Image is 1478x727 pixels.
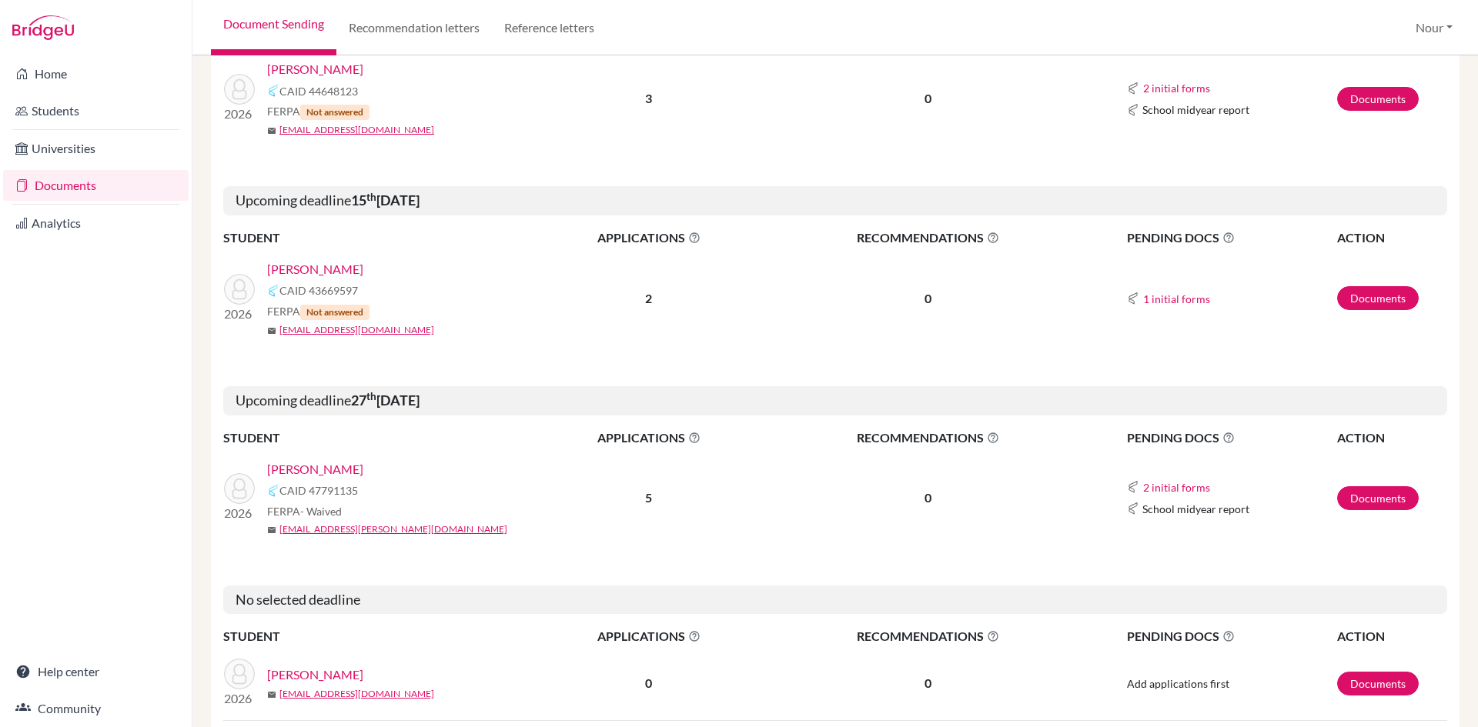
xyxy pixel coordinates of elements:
[224,74,255,105] img: Amoori, Yara
[3,693,189,724] a: Community
[267,525,276,535] span: mail
[267,126,276,135] span: mail
[223,585,1447,615] h5: No selected deadline
[224,689,255,708] p: 2026
[12,15,74,40] img: Bridge-U
[767,228,1089,247] span: RECOMMENDATIONS
[1142,79,1211,97] button: 2 initial forms
[224,274,255,305] img: Khalili, Nour
[645,291,652,305] b: 2
[267,103,369,120] span: FERPA
[767,429,1089,447] span: RECOMMENDATIONS
[3,95,189,126] a: Students
[1337,672,1419,695] a: Documents
[279,687,434,701] a: [EMAIL_ADDRESS][DOMAIN_NAME]
[279,123,434,137] a: [EMAIL_ADDRESS][DOMAIN_NAME]
[351,192,420,208] b: 15 [DATE]
[223,626,531,646] th: STUDENT
[224,305,255,323] p: 2026
[224,504,255,522] p: 2026
[267,260,363,278] a: [PERSON_NAME]
[224,473,255,504] img: Nseir, Elissar
[1409,13,1460,42] button: Nour
[1127,82,1139,95] img: Common App logo
[223,428,531,448] th: STUDENT
[267,503,342,519] span: FERPA
[1142,102,1249,118] span: School midyear report
[300,305,369,320] span: Not answered
[366,390,376,402] sup: th
[767,674,1089,692] p: 0
[1127,481,1139,493] img: Common App logo
[767,489,1089,507] p: 0
[1337,87,1419,111] a: Documents
[645,91,652,105] b: 3
[267,485,279,497] img: Common App logo
[1127,429,1336,447] span: PENDING DOCS
[1127,104,1139,116] img: Common App logo
[1336,428,1447,448] th: ACTION
[366,191,376,203] sup: th
[279,522,507,536] a: [EMAIL_ADDRESS][PERSON_NAME][DOMAIN_NAME]
[645,490,652,505] b: 5
[267,285,279,297] img: Common App logo
[267,460,363,479] a: [PERSON_NAME]
[267,665,363,684] a: [PERSON_NAME]
[1127,502,1139,515] img: Common App logo
[532,429,766,447] span: APPLICATIONS
[767,89,1089,108] p: 0
[1127,677,1229,690] span: Add applications first
[224,659,255,689] img: Abdalrahim, Abdalrahman
[1127,228,1336,247] span: PENDING DOCS
[300,105,369,120] span: Not answered
[767,627,1089,645] span: RECOMMENDATIONS
[267,326,276,335] span: mail
[279,323,434,337] a: [EMAIL_ADDRESS][DOMAIN_NAME]
[300,505,342,518] span: - Waived
[3,208,189,238] a: Analytics
[3,656,189,687] a: Help center
[1336,228,1447,248] th: ACTION
[279,282,358,298] span: CAID 43669597
[1142,479,1211,496] button: 2 initial forms
[223,186,1447,215] h5: Upcoming deadline
[223,386,1447,415] h5: Upcoming deadline
[267,690,276,699] span: mail
[279,83,358,99] span: CAID 44648123
[3,133,189,164] a: Universities
[1142,501,1249,517] span: School midyear report
[1336,626,1447,646] th: ACTION
[1127,292,1139,305] img: Common App logo
[224,105,255,123] p: 2026
[267,85,279,97] img: Common App logo
[645,675,652,690] b: 0
[1127,627,1336,645] span: PENDING DOCS
[1142,290,1211,308] button: 1 initial forms
[1337,486,1419,510] a: Documents
[267,60,363,78] a: [PERSON_NAME]
[267,303,369,320] span: FERPA
[3,58,189,89] a: Home
[3,170,189,201] a: Documents
[532,627,766,645] span: APPLICATIONS
[1337,286,1419,310] a: Documents
[279,482,358,499] span: CAID 47791135
[532,228,766,247] span: APPLICATIONS
[223,228,531,248] th: STUDENT
[767,289,1089,308] p: 0
[351,392,420,409] b: 27 [DATE]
